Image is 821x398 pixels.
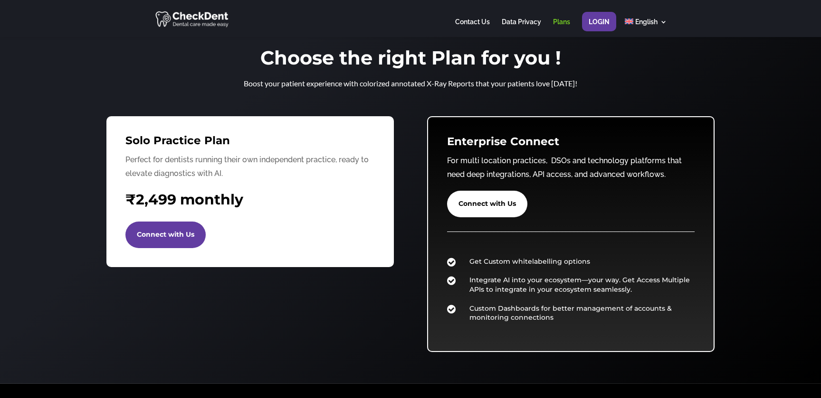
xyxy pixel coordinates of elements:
a: Connect with Us [447,191,527,217]
span: Custom Dashboards for better management of accounts & monitoring connections [469,304,672,322]
img: CheckDent AI [155,9,230,28]
h3: Solo Practice Plan [125,135,375,151]
span: English [635,18,658,26]
h1: Choose the right Plan for you ! [220,48,601,72]
p: Boost your patient experience with colorized annotated X-Ray Reports that your patients love [DATE]! [220,77,601,91]
span:  [447,276,456,286]
span: ₹ [125,191,136,208]
a: English [625,19,667,37]
p: For multi location practices, DSOs and technology platforms that need deep integrations, API acce... [447,154,695,182]
span: Get Custom whitelabelling options [469,257,590,266]
a: Plans [553,19,570,37]
span: Integrate AI into your ecosystem—your way. Get Access Multiple APIs to integrate in your ecosyste... [469,276,690,294]
p: Perfect for dentists running their own independent practice, ready to elevate diagnostics with AI. [125,153,375,181]
a: Contact Us [455,19,490,37]
h4: 2,499 monthly [125,190,375,214]
a: Connect with Us [125,222,206,248]
span:  [447,304,456,314]
a: Login [589,19,610,37]
span:  [447,257,456,267]
a: Data Privacy [502,19,541,37]
h3: Enterprise Connect [447,136,695,152]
